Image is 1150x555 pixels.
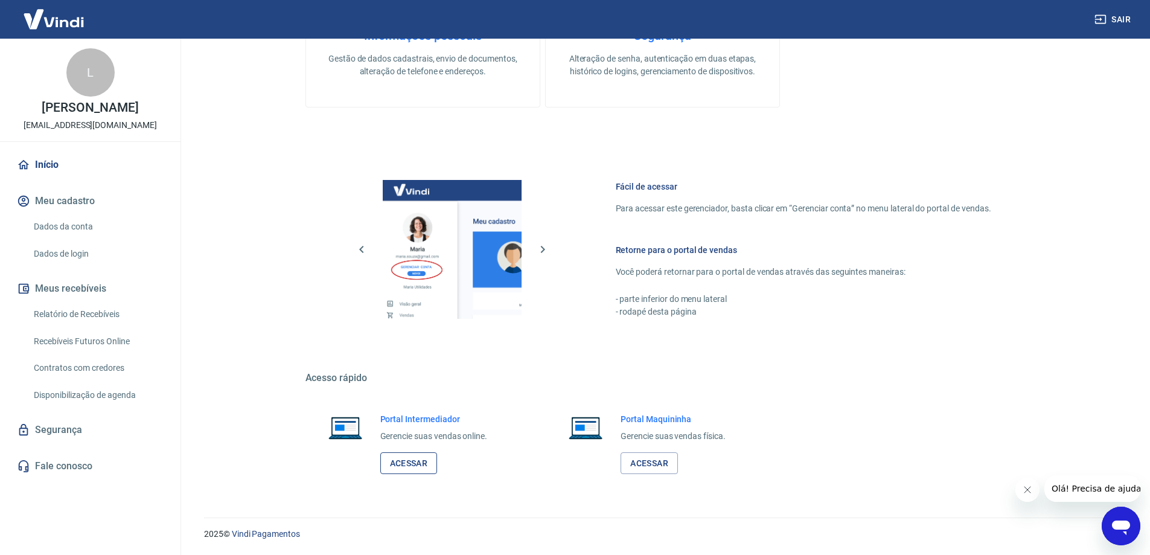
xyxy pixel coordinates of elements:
[560,413,611,442] img: Imagem de um notebook aberto
[380,452,438,475] a: Acessar
[14,152,166,178] a: Início
[305,372,1020,384] h5: Acesso rápido
[383,180,522,319] img: Imagem da dashboard mostrando o botão de gerenciar conta na sidebar no lado esquerdo
[616,202,991,215] p: Para acessar este gerenciador, basta clicar em “Gerenciar conta” no menu lateral do portal de ven...
[621,430,726,443] p: Gerencie suas vendas física.
[1044,475,1140,502] iframe: Mensagem da empresa
[616,293,991,306] p: - parte inferior do menu lateral
[616,306,991,318] p: - rodapé desta página
[14,1,93,37] img: Vindi
[42,101,138,114] p: [PERSON_NAME]
[232,529,300,539] a: Vindi Pagamentos
[14,188,166,214] button: Meu cadastro
[380,430,488,443] p: Gerencie suas vendas online.
[66,48,115,97] div: L
[204,528,1121,541] p: 2025 ©
[380,413,488,425] h6: Portal Intermediador
[14,417,166,443] a: Segurança
[1015,478,1040,502] iframe: Fechar mensagem
[7,8,101,18] span: Olá! Precisa de ajuda?
[14,275,166,302] button: Meus recebíveis
[29,329,166,354] a: Recebíveis Futuros Online
[325,53,520,78] p: Gestão de dados cadastrais, envio de documentos, alteração de telefone e endereços.
[1092,8,1136,31] button: Sair
[621,413,726,425] h6: Portal Maquininha
[616,244,991,256] h6: Retorne para o portal de vendas
[29,356,166,380] a: Contratos com credores
[616,266,991,278] p: Você poderá retornar para o portal de vendas através das seguintes maneiras:
[616,181,991,193] h6: Fácil de acessar
[29,214,166,239] a: Dados da conta
[621,452,678,475] a: Acessar
[14,453,166,480] a: Fale conosco
[29,302,166,327] a: Relatório de Recebíveis
[1102,507,1140,545] iframe: Botão para abrir a janela de mensagens
[24,119,157,132] p: [EMAIL_ADDRESS][DOMAIN_NAME]
[565,53,760,78] p: Alteração de senha, autenticação em duas etapas, histórico de logins, gerenciamento de dispositivos.
[29,383,166,408] a: Disponibilização de agenda
[320,413,371,442] img: Imagem de um notebook aberto
[29,242,166,266] a: Dados de login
